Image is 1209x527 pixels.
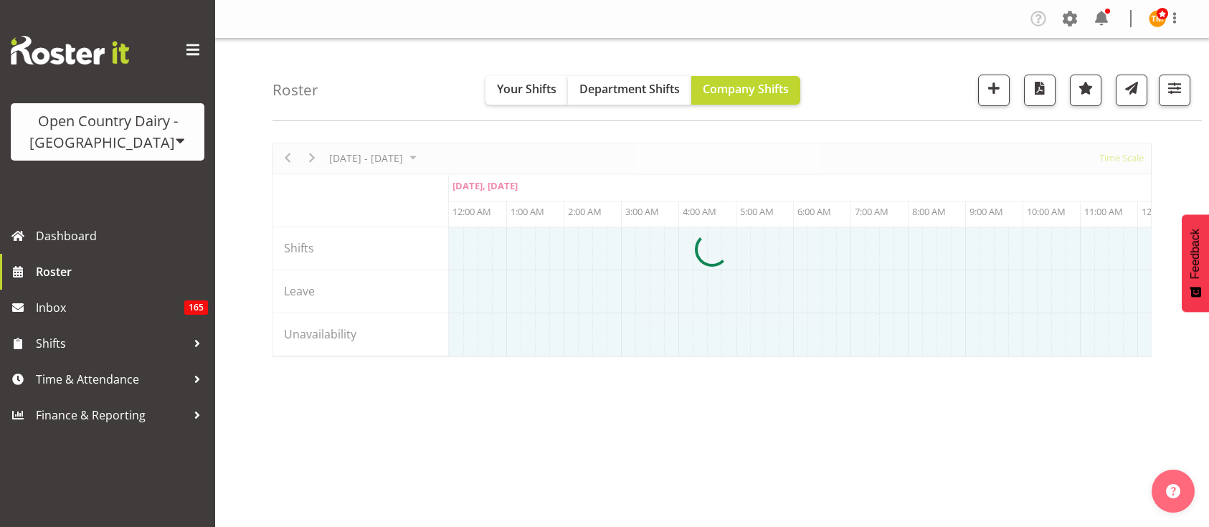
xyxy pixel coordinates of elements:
span: Your Shifts [497,81,556,97]
span: Department Shifts [579,81,680,97]
div: Open Country Dairy - [GEOGRAPHIC_DATA] [25,110,190,153]
span: Feedback [1189,229,1202,279]
span: Roster [36,261,208,283]
span: Finance & Reporting [36,404,186,426]
span: Inbox [36,297,184,318]
span: 165 [184,300,208,315]
img: tim-magness10922.jpg [1149,10,1166,27]
button: Download a PDF of the roster according to the set date range. [1024,75,1056,106]
button: Feedback - Show survey [1182,214,1209,312]
img: help-xxl-2.png [1166,484,1180,498]
h4: Roster [272,82,318,98]
span: Time & Attendance [36,369,186,390]
button: Filter Shifts [1159,75,1190,106]
span: Company Shifts [703,81,789,97]
img: Rosterit website logo [11,36,129,65]
button: Company Shifts [691,76,800,105]
button: Department Shifts [568,76,691,105]
span: Dashboard [36,225,208,247]
button: Send a list of all shifts for the selected filtered period to all rostered employees. [1116,75,1147,106]
button: Your Shifts [485,76,568,105]
button: Add a new shift [978,75,1010,106]
span: Shifts [36,333,186,354]
button: Highlight an important date within the roster. [1070,75,1101,106]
